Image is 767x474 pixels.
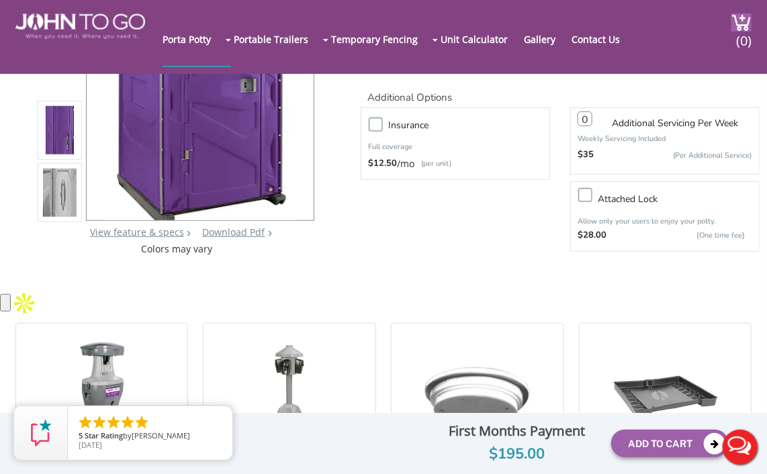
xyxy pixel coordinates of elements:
[572,12,633,66] a: Contact Us
[368,157,397,171] strong: $12.50
[187,230,191,236] img: right arrow icon
[38,242,316,256] div: Colors may vary
[90,226,184,238] a: View feature & specs
[433,442,601,466] div: $195.00
[578,217,752,226] p: Allow only your users to enjoy your potty.
[331,12,431,66] a: Temporary Fencing
[66,340,137,448] img: 17
[368,157,543,171] div: /mo
[361,76,759,105] h2: Additional Options
[203,226,265,238] a: Download Pdf
[578,229,606,242] strong: $28.00
[43,36,77,352] img: Product
[594,150,752,160] p: (Per Additional Service)
[368,140,543,154] p: Full coverage
[132,430,190,440] span: [PERSON_NAME]
[79,430,83,440] span: 5
[524,12,569,66] a: Gallery
[268,230,272,236] img: chevron.png
[388,117,556,134] h3: Insurance
[15,13,145,39] img: JOHN to go
[414,157,451,171] p: (per unit)
[79,432,222,441] span: by
[85,430,123,440] span: Star Rating
[578,148,594,162] strong: $35
[736,21,752,50] span: (0)
[578,111,592,126] input: 0
[134,414,150,430] li: 
[28,420,54,446] img: Review Rating
[105,414,122,430] li: 
[612,340,719,448] img: 17
[578,134,752,144] p: Weekly Servicing Included
[259,340,320,448] img: 17
[405,340,549,448] img: 17
[731,13,752,32] img: cart a
[79,440,102,450] span: [DATE]
[713,420,767,474] button: Live Chat
[120,414,136,430] li: 
[441,12,521,66] a: Unit Calculator
[163,12,224,66] a: Porta Potty
[234,12,322,66] a: Portable Trailers
[433,420,601,442] div: First Months Payment
[77,414,93,430] li: 
[91,414,107,430] li: 
[613,119,739,128] h3: Additional Servicing Per Week
[11,290,38,317] img: Apollo
[598,191,766,207] h3: Attached lock
[611,430,729,457] button: Add To Cart
[613,229,746,242] p: {One time fee}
